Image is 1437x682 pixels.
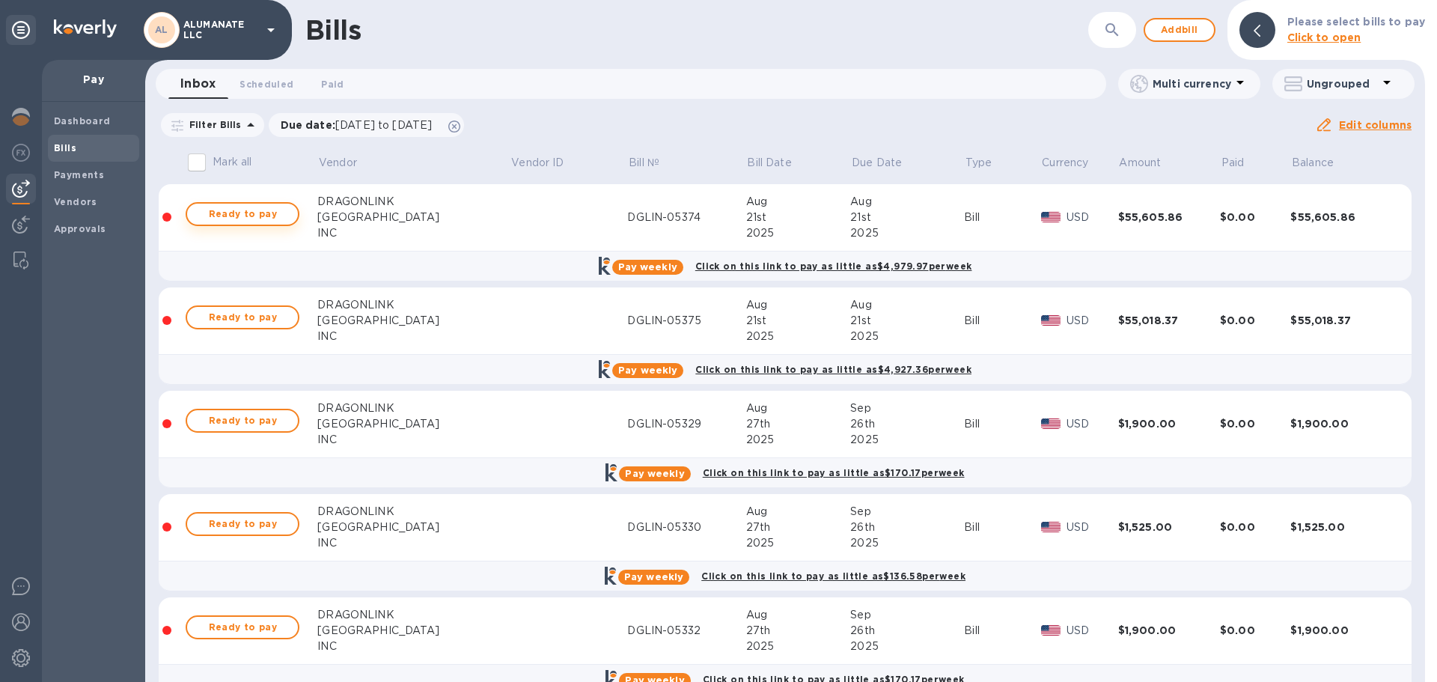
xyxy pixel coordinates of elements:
span: Add bill [1157,21,1202,39]
div: 2025 [746,432,851,448]
button: Addbill [1144,18,1215,42]
b: Pay weekly [624,571,683,582]
div: $1,900.00 [1290,623,1392,638]
b: Click on this link to pay as little as $4,979.97 per week [695,261,972,272]
span: Ready to pay [199,412,286,430]
button: Ready to pay [186,512,299,536]
div: [GEOGRAPHIC_DATA] [317,623,510,639]
p: USD [1067,520,1118,535]
div: 2025 [850,432,964,448]
div: DRAGONLINK [317,504,510,520]
h1: Bills [305,14,361,46]
div: INC [317,535,510,551]
span: Ready to pay [199,308,286,326]
p: Due date : [281,118,440,133]
div: Unpin categories [6,15,36,45]
b: AL [155,24,168,35]
div: DGLIN-05329 [627,416,745,432]
div: $55,018.37 [1118,313,1220,328]
div: DRAGONLINK [317,401,510,416]
u: Edit columns [1339,119,1412,131]
div: INC [317,329,510,344]
span: Amount [1119,155,1180,171]
div: 26th [850,416,964,432]
img: Logo [54,19,117,37]
span: [DATE] to [DATE] [335,119,432,131]
p: Filter Bills [183,118,242,131]
div: 26th [850,623,964,639]
p: Vendor [319,155,357,171]
div: DRAGONLINK [317,607,510,623]
span: Scheduled [239,76,293,92]
div: DGLIN-05330 [627,520,745,535]
img: USD [1041,418,1061,429]
p: Bill Date [747,155,791,171]
div: [GEOGRAPHIC_DATA] [317,313,510,329]
p: ALUMANATE LLC [183,19,258,40]
b: Click to open [1287,31,1361,43]
div: 21st [746,313,851,329]
div: 2025 [746,329,851,344]
div: Sep [850,504,964,520]
div: INC [317,225,510,241]
span: Ready to pay [199,205,286,223]
p: Mark all [213,154,251,170]
div: DRAGONLINK [317,297,510,313]
p: Pay [54,72,133,87]
div: [GEOGRAPHIC_DATA] [317,416,510,432]
img: USD [1041,522,1061,532]
img: USD [1041,625,1061,636]
span: Type [965,155,1012,171]
p: Vendor ID [511,155,564,171]
div: Aug [746,401,851,416]
div: Bill [964,520,1040,535]
div: Bill [964,313,1040,329]
div: $0.00 [1220,210,1290,225]
img: USD [1041,212,1061,222]
div: [GEOGRAPHIC_DATA] [317,210,510,225]
img: USD [1041,315,1061,326]
span: Due Date [852,155,921,171]
div: DGLIN-05332 [627,623,745,639]
div: Bill [964,416,1040,432]
span: Bill № [629,155,679,171]
b: Pay weekly [618,261,677,273]
div: $0.00 [1220,313,1290,328]
p: Ungrouped [1307,76,1378,91]
div: $1,900.00 [1290,416,1392,431]
div: $1,525.00 [1290,520,1392,535]
div: $1,900.00 [1118,416,1220,431]
b: Click on this link to pay as little as $136.58 per week [701,570,965,582]
div: 2025 [850,639,964,654]
div: INC [317,639,510,654]
div: $0.00 [1220,623,1290,638]
b: Pay weekly [618,365,677,376]
div: 21st [850,210,964,225]
span: Paid [1221,155,1264,171]
div: 2025 [850,225,964,241]
div: DRAGONLINK [317,194,510,210]
span: Vendor [319,155,376,171]
span: Ready to pay [199,515,286,533]
span: Ready to pay [199,618,286,636]
div: $55,018.37 [1290,313,1392,328]
button: Ready to pay [186,615,299,639]
p: USD [1067,623,1118,639]
span: Balance [1292,155,1353,171]
div: $1,900.00 [1118,623,1220,638]
b: Click on this link to pay as little as $170.17 per week [703,467,965,478]
b: Approvals [54,223,106,234]
div: Sep [850,401,964,416]
p: Amount [1119,155,1161,171]
p: USD [1067,416,1118,432]
span: Inbox [180,73,216,94]
button: Ready to pay [186,305,299,329]
div: $0.00 [1220,416,1290,431]
p: Balance [1292,155,1334,171]
span: Bill Date [747,155,811,171]
div: 27th [746,416,851,432]
div: Aug [850,297,964,313]
b: Click on this link to pay as little as $4,927.36 per week [695,364,971,375]
span: Paid [321,76,344,92]
div: 27th [746,623,851,639]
